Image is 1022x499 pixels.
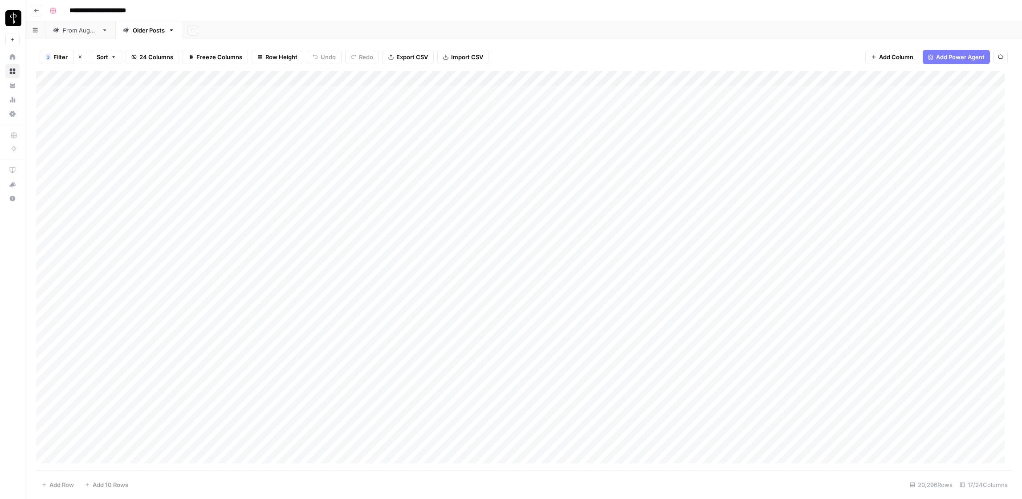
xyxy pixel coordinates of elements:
[5,10,21,26] img: LP Production Workloads Logo
[93,480,128,489] span: Add 10 Rows
[63,26,98,35] div: From [DATE]
[40,50,73,64] button: 3Filter
[115,21,182,39] a: Older Posts
[183,50,248,64] button: Freeze Columns
[91,50,122,64] button: Sort
[5,93,20,107] a: Usage
[252,50,303,64] button: Row Height
[133,26,165,35] div: Older Posts
[196,53,242,61] span: Freeze Columns
[5,107,20,121] a: Settings
[36,478,79,492] button: Add Row
[437,50,489,64] button: Import CSV
[49,480,74,489] span: Add Row
[47,53,49,61] span: 3
[451,53,483,61] span: Import CSV
[265,53,297,61] span: Row Height
[359,53,373,61] span: Redo
[383,50,434,64] button: Export CSV
[906,478,956,492] div: 20,296 Rows
[5,78,20,93] a: Your Data
[79,478,134,492] button: Add 10 Rows
[126,50,179,64] button: 24 Columns
[865,50,919,64] button: Add Column
[5,50,20,64] a: Home
[53,53,68,61] span: Filter
[396,53,428,61] span: Export CSV
[5,163,20,177] a: AirOps Academy
[5,64,20,78] a: Browse
[5,7,20,29] button: Workspace: LP Production Workloads
[5,177,20,191] button: What's new?
[923,50,990,64] button: Add Power Agent
[956,478,1011,492] div: 17/24 Columns
[307,50,342,64] button: Undo
[321,53,336,61] span: Undo
[5,191,20,206] button: Help + Support
[45,21,115,39] a: From [DATE]
[936,53,985,61] span: Add Power Agent
[879,53,913,61] span: Add Column
[345,50,379,64] button: Redo
[6,178,19,191] div: What's new?
[45,53,51,61] div: 3
[139,53,173,61] span: 24 Columns
[97,53,108,61] span: Sort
